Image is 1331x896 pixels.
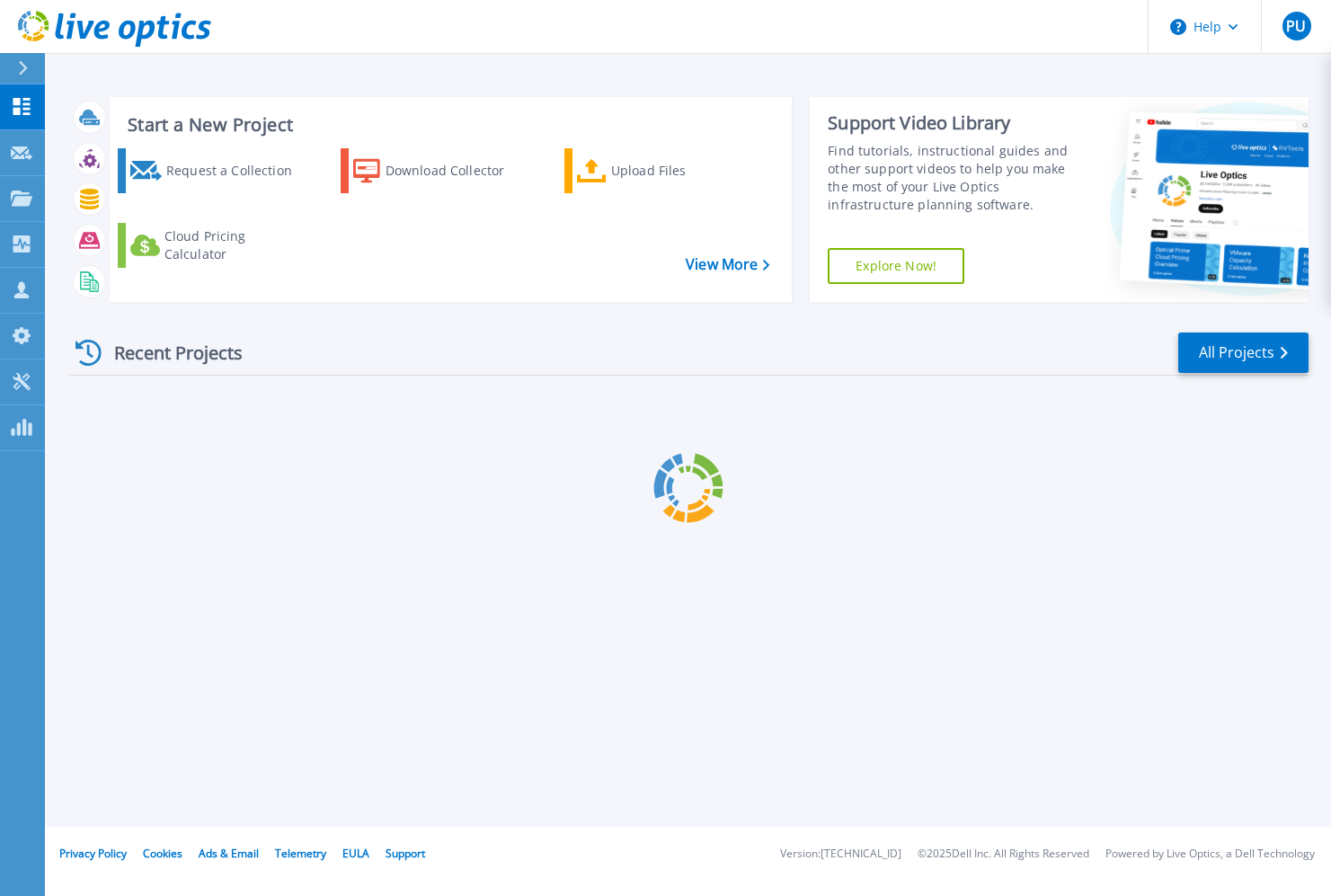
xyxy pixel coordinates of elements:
a: Ads & Email [199,846,259,861]
div: Recent Projects [69,331,267,375]
div: Cloud Pricing Calculator [164,227,297,263]
a: Privacy Policy [59,846,127,861]
a: Cloud Pricing Calculator [118,223,302,268]
div: Upload Files [611,153,744,189]
h3: Start a New Project [128,115,768,135]
div: Find tutorials, instructional guides and other support videos to help you make the most of your L... [828,142,1078,214]
a: All Projects [1178,333,1309,373]
li: Powered by Live Optics, a Dell Technology [1105,848,1315,860]
a: Explore Now! [828,248,964,284]
div: Request a Collection [166,153,297,189]
a: View More [686,256,769,273]
div: Download Collector [386,153,521,189]
a: Telemetry [275,846,326,861]
a: Download Collector [341,148,525,193]
li: © 2025 Dell Inc. All Rights Reserved [918,848,1089,860]
a: Support [386,846,425,861]
a: Request a Collection [118,148,302,193]
span: PU [1286,19,1306,33]
a: EULA [342,846,369,861]
a: Upload Files [564,148,749,193]
li: Version: [TECHNICAL_ID] [780,848,901,860]
a: Cookies [143,846,182,861]
div: Support Video Library [828,111,1078,135]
